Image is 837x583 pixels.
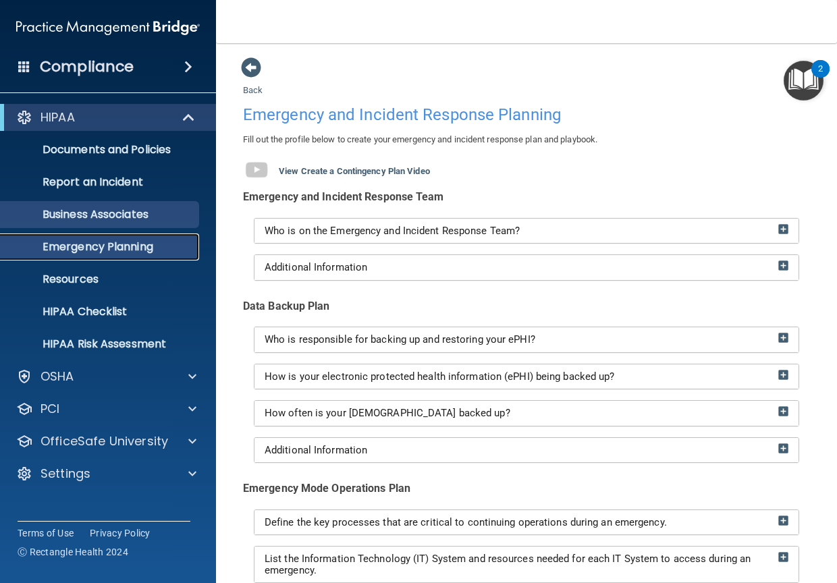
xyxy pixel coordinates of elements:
a: Who is responsible for backing up and restoring your ePHI? [265,334,788,345]
b: View Create a Contingency Plan Video [279,166,430,176]
a: Terms of Use [18,526,74,540]
p: Report an Incident [9,175,193,189]
p: Settings [40,466,90,482]
p: Fill out the profile below to create your emergency and incident response plan and playbook. [243,132,810,148]
span: Additional Information [265,444,367,456]
a: Define the key processes that are critical to continuing operations during an emergency. [265,517,788,528]
p: HIPAA Risk Assessment [9,337,193,351]
img: gray_youtube_icon.38fcd6cc.png [243,157,270,184]
a: How often is your [DEMOGRAPHIC_DATA] backed up? [265,408,788,419]
p: HIPAA Checklist [9,305,193,318]
h4: Compliance [40,57,134,76]
span: Who is on the Emergency and Incident Response Team? [265,225,520,237]
a: Who is on the Emergency and Incident Response Team? [265,225,788,237]
button: Open Resource Center, 2 new notifications [784,61,823,101]
span: How often is your [DEMOGRAPHIC_DATA] backed up? [265,407,510,419]
img: ic_add_box.75fa564c.png [778,260,788,271]
p: OSHA [40,368,74,385]
span: Ⓒ Rectangle Health 2024 [18,545,128,559]
a: How is your electronic protected health information (ePHI) being backed up? [265,371,788,383]
a: PCI [16,401,196,417]
p: HIPAA [40,109,75,126]
h4: Emergency and Incident Response Planning [243,106,810,123]
img: ic_add_box.75fa564c.png [778,406,788,416]
span: Who is responsible for backing up and restoring your ePHI? [265,333,535,345]
a: OSHA [16,368,196,385]
p: Business Associates [9,208,193,221]
img: ic_add_box.75fa564c.png [778,552,788,562]
a: Privacy Policy [90,526,151,540]
span: How is your electronic protected health information (ePHI) being backed up? [265,370,615,383]
span: Additional Information [265,261,367,273]
iframe: Drift Widget Chat Controller [603,487,821,541]
a: HIPAA [16,109,196,126]
a: Additional Information [265,445,788,456]
p: Resources [9,273,193,286]
div: 2 [818,69,823,86]
p: Documents and Policies [9,143,193,157]
span: Define the key processes that are critical to continuing operations during an emergency. [265,516,667,528]
a: List the Information Technology (IT) System and resources needed for each IT System to access dur... [265,553,788,576]
img: ic_add_box.75fa564c.png [778,370,788,380]
img: ic_add_box.75fa564c.png [778,443,788,453]
span: List the Information Technology (IT) System and resources needed for each IT System to access dur... [265,553,751,576]
b: Emergency and Incident Response Team [243,190,444,203]
img: ic_add_box.75fa564c.png [778,224,788,234]
a: Additional Information [265,262,788,273]
img: PMB logo [16,14,200,41]
a: OfficeSafe University [16,433,196,449]
p: Emergency Planning [9,240,193,254]
a: Back [243,69,263,95]
b: Emergency Mode Operations Plan [243,482,410,495]
img: ic_add_box.75fa564c.png [778,333,788,343]
p: OfficeSafe University [40,433,168,449]
b: Data Backup Plan [243,300,330,312]
a: Settings [16,466,196,482]
p: PCI [40,401,59,417]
